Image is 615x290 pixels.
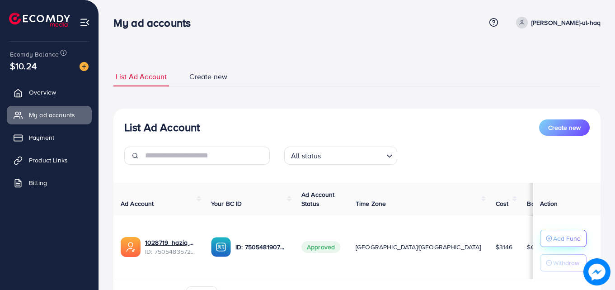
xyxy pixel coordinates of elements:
h3: List Ad Account [124,121,200,134]
a: [PERSON_NAME]-ul-haq [512,17,601,29]
a: Payment [7,128,92,147]
span: My ad accounts [29,110,75,119]
button: Withdraw [540,254,587,271]
span: Billing [29,178,47,187]
a: My ad accounts [7,106,92,124]
a: 1028719_haziq clothing_1747506744855 [145,238,197,247]
p: Withdraw [553,257,579,268]
span: List Ad Account [116,71,167,82]
img: image [80,62,89,71]
span: Ad Account Status [301,190,335,208]
a: Billing [7,174,92,192]
span: $3146 [496,242,513,252]
span: Action [540,199,558,208]
span: Time Zone [356,199,386,208]
div: <span class='underline'>1028719_haziq clothing_1747506744855</span></br>7505483572002734087 [145,238,197,257]
p: Add Fund [553,233,581,244]
span: ID: 7505483572002734087 [145,247,197,256]
span: [GEOGRAPHIC_DATA]/[GEOGRAPHIC_DATA] [356,242,481,252]
div: Search for option [284,147,397,165]
span: Your BC ID [211,199,242,208]
span: $10.24 [10,59,37,72]
span: Overview [29,88,56,97]
span: Payment [29,133,54,142]
button: Add Fund [540,230,587,247]
img: ic-ba-acc.ded83a64.svg [211,237,231,257]
span: All status [289,149,323,162]
span: Ad Account [121,199,154,208]
a: Overview [7,83,92,101]
a: Product Links [7,151,92,169]
input: Search for option [324,147,383,162]
h3: My ad accounts [113,16,198,29]
img: logo [9,13,70,27]
span: Create new [189,71,227,82]
span: Product Links [29,156,68,165]
span: Approved [301,241,340,253]
img: image [585,260,608,283]
img: menu [80,17,90,28]
span: Ecomdy Balance [10,50,59,59]
button: Create new [539,119,590,136]
p: ID: 7505481907963052039 [235,242,287,252]
span: Cost [496,199,509,208]
span: Create new [548,123,581,132]
img: ic-ads-acc.e4c84228.svg [121,237,141,257]
p: [PERSON_NAME]-ul-haq [531,17,601,28]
